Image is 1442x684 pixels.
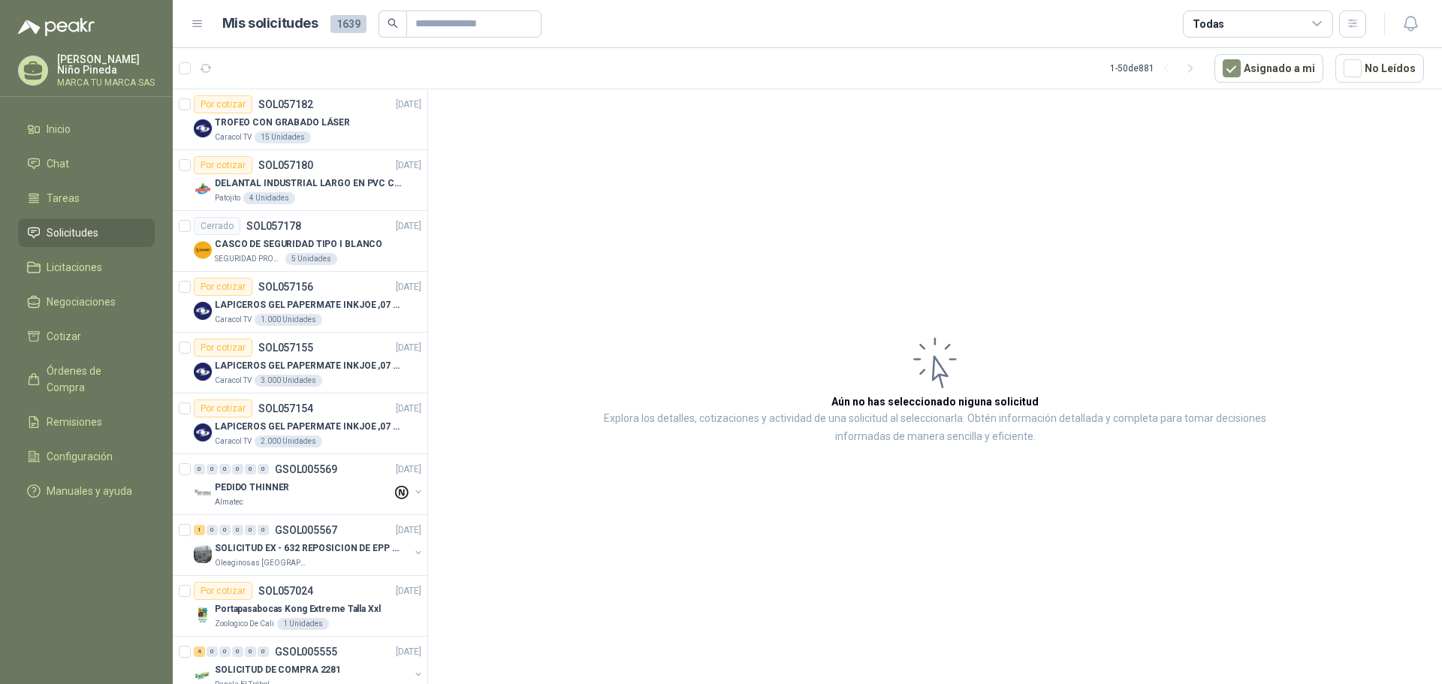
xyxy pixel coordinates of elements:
[18,442,155,471] a: Configuración
[246,221,301,231] p: SOL057178
[194,423,212,441] img: Company Logo
[396,402,421,416] p: [DATE]
[255,375,322,387] div: 3.000 Unidades
[194,119,212,137] img: Company Logo
[215,359,402,373] p: LAPICEROS GEL PAPERMATE INKJOE ,07 1 LOGO 1 TINTA
[47,224,98,241] span: Solicitudes
[396,341,421,355] p: [DATE]
[396,219,421,234] p: [DATE]
[258,99,313,110] p: SOL057182
[245,525,256,535] div: 0
[232,525,243,535] div: 0
[173,272,427,333] a: Por cotizarSOL057156[DATE] Company LogoLAPICEROS GEL PAPERMATE INKJOE ,07 1 LOGO 1 TINTACaracol T...
[396,463,421,477] p: [DATE]
[258,525,269,535] div: 0
[47,448,113,465] span: Configuración
[1193,16,1224,32] div: Todas
[578,410,1292,446] p: Explora los detalles, cotizaciones y actividad de una solicitud al seleccionarla. Obtén informaci...
[215,541,402,556] p: SOLICITUD EX - 632 REPOSICION DE EPP #2
[245,464,256,475] div: 0
[18,408,155,436] a: Remisiones
[18,322,155,351] a: Cotizar
[47,414,102,430] span: Remisiones
[396,158,421,173] p: [DATE]
[207,525,218,535] div: 0
[18,288,155,316] a: Negociaciones
[243,192,295,204] div: 4 Unidades
[194,363,212,381] img: Company Logo
[215,420,402,434] p: LAPICEROS GEL PAPERMATE INKJOE ,07 1 LOGO 1 TINTA
[1214,54,1323,83] button: Asignado a mi
[47,294,116,310] span: Negociaciones
[215,375,252,387] p: Caracol TV
[215,253,282,265] p: SEGURIDAD PROVISER LTDA
[18,218,155,247] a: Solicitudes
[47,259,102,276] span: Licitaciones
[194,545,212,563] img: Company Logo
[232,646,243,657] div: 0
[47,190,80,206] span: Tareas
[258,342,313,353] p: SOL057155
[258,160,313,170] p: SOL057180
[831,393,1039,410] h3: Aún no has seleccionado niguna solicitud
[255,314,322,326] div: 1.000 Unidades
[215,116,350,130] p: TROFEO CON GRABADO LÁSER
[277,618,329,630] div: 1 Unidades
[1335,54,1424,83] button: No Leídos
[215,663,341,677] p: SOLICITUD DE COMPRA 2281
[18,253,155,282] a: Licitaciones
[194,525,205,535] div: 1
[194,156,252,174] div: Por cotizar
[222,13,318,35] h1: Mis solicitudes
[47,483,132,499] span: Manuales y ayuda
[173,211,427,272] a: CerradoSOL057178[DATE] Company LogoCASCO DE SEGURIDAD TIPO I BLANCOSEGURIDAD PROVISER LTDA5 Unidades
[258,586,313,596] p: SOL057024
[258,282,313,292] p: SOL057156
[173,393,427,454] a: Por cotizarSOL057154[DATE] Company LogoLAPICEROS GEL PAPERMATE INKJOE ,07 1 LOGO 1 TINTACaracol T...
[194,399,252,417] div: Por cotizar
[194,339,252,357] div: Por cotizar
[396,523,421,538] p: [DATE]
[258,646,269,657] div: 0
[275,464,337,475] p: GSOL005569
[215,602,381,616] p: Portapasabocas Kong Extreme Talla Xxl
[194,278,252,296] div: Por cotizar
[194,521,424,569] a: 1 0 0 0 0 0 GSOL005567[DATE] Company LogoSOLICITUD EX - 632 REPOSICION DE EPP #2Oleaginosas [GEOG...
[396,280,421,294] p: [DATE]
[18,18,95,36] img: Logo peakr
[207,646,218,657] div: 0
[194,646,205,657] div: 4
[18,115,155,143] a: Inicio
[255,435,322,447] div: 2.000 Unidades
[330,15,367,33] span: 1639
[258,464,269,475] div: 0
[18,357,155,402] a: Órdenes de Compra
[194,582,252,600] div: Por cotizar
[173,89,427,150] a: Por cotizarSOL057182[DATE] Company LogoTROFEO CON GRABADO LÁSERCaracol TV15 Unidades
[275,646,337,657] p: GSOL005555
[1110,56,1202,80] div: 1 - 50 de 881
[194,464,205,475] div: 0
[194,241,212,259] img: Company Logo
[18,149,155,178] a: Chat
[215,557,309,569] p: Oleaginosas [GEOGRAPHIC_DATA][PERSON_NAME]
[194,95,252,113] div: Por cotizar
[285,253,337,265] div: 5 Unidades
[215,314,252,326] p: Caracol TV
[255,131,311,143] div: 15 Unidades
[219,464,231,475] div: 0
[219,525,231,535] div: 0
[47,363,140,396] span: Órdenes de Compra
[194,460,424,508] a: 0 0 0 0 0 0 GSOL005569[DATE] Company LogoPEDIDO THINNERAlmatec
[396,645,421,659] p: [DATE]
[215,192,240,204] p: Patojito
[47,121,71,137] span: Inicio
[194,180,212,198] img: Company Logo
[275,525,337,535] p: GSOL005567
[215,131,252,143] p: Caracol TV
[18,184,155,212] a: Tareas
[215,618,274,630] p: Zoologico De Cali
[47,328,81,345] span: Cotizar
[194,217,240,235] div: Cerrado
[207,464,218,475] div: 0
